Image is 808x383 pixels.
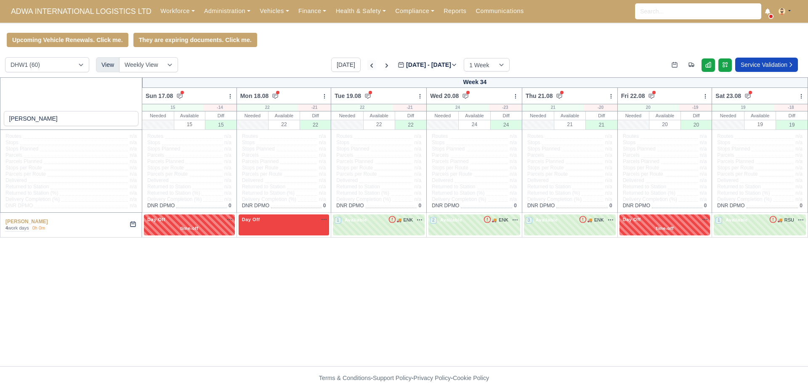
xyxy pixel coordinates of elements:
[174,111,205,120] div: Available
[735,58,798,72] a: Service Validation
[527,133,543,140] span: Routes
[717,196,771,203] span: Delivery Completion (%)
[527,165,564,171] span: Stops per Route
[5,203,33,209] span: DNR DPMO
[618,104,679,111] div: 20
[635,3,761,19] input: Search...
[717,177,739,184] span: Delivered
[527,190,580,196] span: Returned to Station (%)
[605,133,612,139] span: n/a
[432,184,475,190] span: Returned to Station
[510,196,517,202] span: n/a
[146,217,167,222] span: Day Off
[776,120,808,129] div: 19
[744,120,776,129] div: 19
[414,133,421,139] span: n/a
[704,203,707,209] span: 0
[510,158,517,164] span: n/a
[605,190,612,196] span: n/a
[527,177,549,184] span: Delivered
[242,165,279,171] span: Stops per Route
[147,133,163,140] span: Routes
[147,177,169,184] span: Delivered
[681,111,712,120] div: Diff
[605,184,612,190] span: n/a
[439,3,471,19] a: Reports
[5,177,27,184] span: Delivered
[414,196,421,202] span: n/a
[5,219,48,225] a: [PERSON_NAME]
[5,196,60,203] span: Delivery Completion (%)
[795,171,803,177] span: n/a
[453,375,489,381] a: Cookie Policy
[255,3,294,19] a: Vehicles
[510,140,517,145] span: n/a
[623,165,659,171] span: Stops per Route
[623,133,639,140] span: Routes
[700,171,707,177] span: n/a
[427,111,458,120] div: Needed
[432,165,468,171] span: Stops per Route
[96,57,120,72] div: View
[427,104,489,111] div: 24
[319,146,326,152] span: n/a
[649,120,680,129] div: 20
[795,196,803,202] span: n/a
[522,104,584,111] div: 21
[510,171,517,177] span: n/a
[491,120,522,129] div: 24
[5,165,42,171] span: Stops per Route
[649,111,680,120] div: Available
[459,111,490,120] div: Available
[700,177,707,183] span: n/a
[393,104,426,111] div: -21
[432,171,472,177] span: Parcels per Route
[319,158,326,164] span: n/a
[7,33,128,47] a: Upcoming Vehicle Renewals. Click me.
[5,225,8,230] strong: 4
[717,190,770,196] span: Returned to Station (%)
[414,158,421,164] span: n/a
[224,152,231,158] span: n/a
[605,196,612,202] span: n/a
[242,146,275,152] span: Stops Planned
[147,171,188,177] span: Parcels per Route
[242,133,258,140] span: Routes
[398,60,457,70] label: [DATE] - [DATE]
[586,111,617,120] div: Diff
[364,111,395,120] div: Available
[432,177,453,184] span: Delivered
[795,152,803,158] span: n/a
[621,217,643,222] span: Day Off
[621,225,709,232] p: time-off
[623,140,636,146] span: Stops
[432,140,445,146] span: Stops
[336,152,353,158] span: Parcels
[717,140,730,146] span: Stops
[319,165,326,171] span: n/a
[404,217,413,224] span: ENK
[609,203,612,209] span: 0
[224,177,231,183] span: n/a
[130,140,137,145] span: n/a
[527,140,540,146] span: Stops
[681,120,712,129] div: 20
[130,190,137,196] span: n/a
[700,165,707,171] span: n/a
[224,184,231,190] span: n/a
[147,196,202,203] span: Delivery Completion (%)
[5,152,22,158] span: Parcels
[147,184,191,190] span: Returned to Station
[336,158,373,165] span: Parcels Planned
[715,92,741,100] span: Sat 23.08
[32,225,45,232] div: 0h 0m
[784,217,794,224] span: RSU
[700,140,707,145] span: n/a
[605,171,612,177] span: n/a
[510,177,517,183] span: n/a
[319,196,326,202] span: n/a
[268,120,300,129] div: 22
[242,203,269,209] span: DNR DPMO
[527,158,564,165] span: Parcels Planned
[717,165,754,171] span: Stops per Route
